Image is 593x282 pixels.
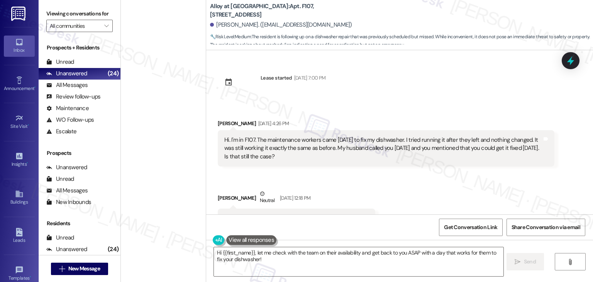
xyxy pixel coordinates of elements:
[11,7,27,21] img: ResiDesk Logo
[46,127,76,136] div: Escalate
[59,266,65,272] i: 
[39,149,120,157] div: Prospects
[104,23,108,29] i: 
[256,119,289,127] div: [DATE] 4:26 PM
[50,20,100,32] input: All communities
[524,258,536,266] span: Send
[224,136,542,161] div: Hi. I'm in F107. The maintenance workers came [DATE] to fix my dishwasher. I tried running it aft...
[46,70,87,78] div: Unanswered
[261,74,292,82] div: Lease started
[27,160,28,166] span: •
[507,253,544,270] button: Send
[39,219,120,228] div: Residents
[512,223,580,231] span: Share Conversation via email
[515,259,520,265] i: 
[106,68,120,80] div: (24)
[46,116,94,124] div: WO Follow-ups
[292,74,326,82] div: [DATE] 7:00 PM
[46,163,87,172] div: Unanswered
[4,112,35,133] a: Site Visit •
[68,265,100,273] span: New Message
[46,104,89,112] div: Maintenance
[278,194,310,202] div: [DATE] 12:18 PM
[210,33,593,49] span: : The resident is following up on a dishwasher repair that was previously scheduled but missed. W...
[210,2,364,19] b: Alloy at [GEOGRAPHIC_DATA]: Apt. F107, [STREET_ADDRESS]
[4,226,35,246] a: Leads
[210,21,352,29] div: [PERSON_NAME]. ([EMAIL_ADDRESS][DOMAIN_NAME])
[46,8,113,20] label: Viewing conversations for
[39,44,120,52] div: Prospects + Residents
[444,223,497,231] span: Get Conversation Link
[4,149,35,170] a: Insights •
[106,243,120,255] div: (24)
[567,259,573,265] i: 
[46,187,88,195] div: All Messages
[46,58,74,66] div: Unread
[218,119,554,130] div: [PERSON_NAME]
[4,36,35,56] a: Inbox
[51,263,108,275] button: New Message
[28,122,29,128] span: •
[46,245,87,253] div: Unanswered
[46,93,100,101] div: Review follow-ups
[507,219,585,236] button: Share Conversation via email
[210,34,251,40] strong: 🔧 Risk Level: Medium
[34,85,36,90] span: •
[258,190,276,206] div: Neutral
[46,81,88,89] div: All Messages
[46,198,91,206] div: New Inbounds
[30,274,31,280] span: •
[46,175,74,183] div: Unread
[4,187,35,208] a: Buildings
[46,234,74,242] div: Unread
[214,247,503,276] textarea: Hi {{first_name}}, let me check with the team on their availability and get back to you ASAP with...
[218,190,375,209] div: [PERSON_NAME]
[439,219,502,236] button: Get Conversation Link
